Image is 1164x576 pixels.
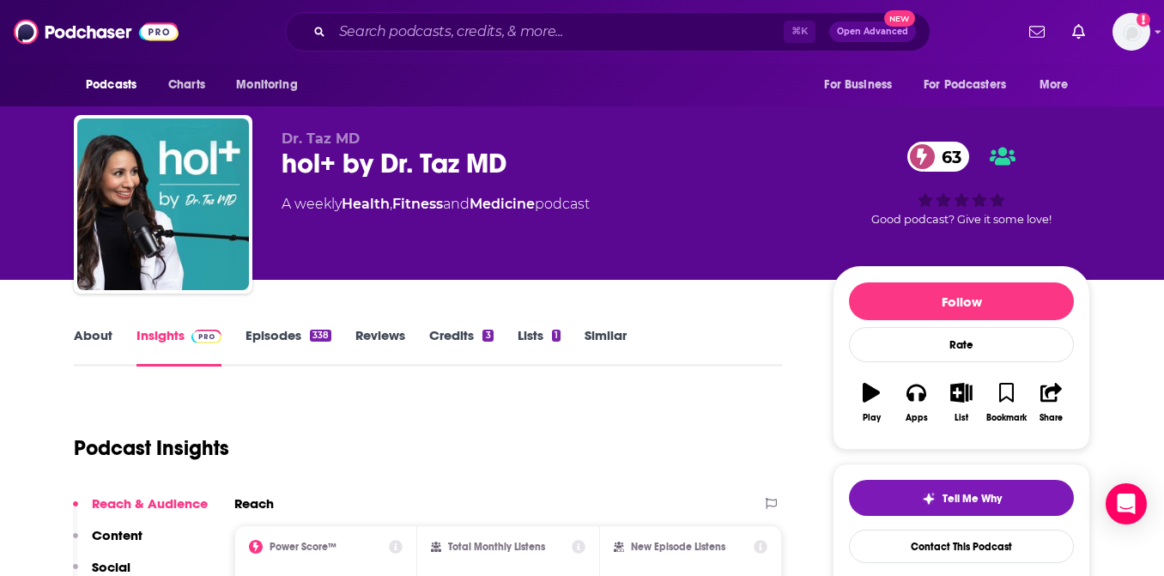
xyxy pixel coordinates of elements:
img: User Profile [1112,13,1150,51]
button: tell me why sparkleTell Me Why [849,480,1074,516]
span: Monitoring [236,73,297,97]
a: Show notifications dropdown [1022,17,1052,46]
button: open menu [74,69,159,101]
h2: Total Monthly Listens [448,541,545,553]
div: Open Intercom Messenger [1106,483,1147,524]
span: More [1040,73,1069,97]
span: For Podcasters [924,73,1006,97]
a: InsightsPodchaser Pro [136,327,221,367]
a: Episodes338 [246,327,331,367]
span: Open Advanced [837,27,908,36]
span: New [884,10,915,27]
span: Tell Me Why [943,492,1002,506]
span: Dr. Taz MD [282,130,360,147]
button: Bookmark [984,372,1028,434]
a: About [74,327,112,367]
span: Podcasts [86,73,136,97]
h2: New Episode Listens [631,541,725,553]
img: tell me why sparkle [922,492,936,506]
div: 338 [310,330,331,342]
span: Charts [168,73,205,97]
svg: Add a profile image [1137,13,1150,27]
a: Charts [157,69,215,101]
span: For Business [824,73,892,97]
button: open menu [1028,69,1090,101]
button: Open AdvancedNew [829,21,916,42]
a: Reviews [355,327,405,367]
img: hol+ by Dr. Taz MD [77,118,249,290]
span: 63 [925,142,970,172]
button: Show profile menu [1112,13,1150,51]
a: Credits3 [429,327,493,367]
button: Share [1029,372,1074,434]
a: Health [342,196,390,212]
a: Similar [585,327,627,367]
h1: Podcast Insights [74,435,229,461]
img: Podchaser - Follow, Share and Rate Podcasts [14,15,179,48]
button: Content [73,527,142,559]
div: Play [863,413,881,423]
img: Podchaser Pro [191,330,221,343]
div: Share [1040,413,1063,423]
span: ⌘ K [784,21,815,43]
h2: Power Score™ [270,541,336,553]
div: List [955,413,968,423]
a: Show notifications dropdown [1065,17,1092,46]
a: Lists1 [518,327,561,367]
p: Content [92,527,142,543]
div: A weekly podcast [282,194,590,215]
div: Rate [849,327,1074,362]
a: 63 [907,142,970,172]
a: Contact This Podcast [849,530,1074,563]
p: Reach & Audience [92,495,208,512]
div: 63Good podcast? Give it some love! [833,130,1090,237]
span: Logged in as heidi.egloff [1112,13,1150,51]
div: 3 [482,330,493,342]
div: Search podcasts, credits, & more... [285,12,931,52]
button: Reach & Audience [73,495,208,527]
button: open menu [912,69,1031,101]
span: , [390,196,392,212]
button: Apps [894,372,938,434]
span: Good podcast? Give it some love! [871,213,1052,226]
a: Fitness [392,196,443,212]
div: Apps [906,413,928,423]
div: 1 [552,330,561,342]
span: and [443,196,470,212]
h2: Reach [234,495,274,512]
button: List [939,372,984,434]
button: open menu [812,69,913,101]
button: Play [849,372,894,434]
a: Medicine [470,196,535,212]
p: Social [92,559,130,575]
button: Follow [849,282,1074,320]
button: open menu [224,69,319,101]
div: Bookmark [986,413,1027,423]
input: Search podcasts, credits, & more... [332,18,784,45]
